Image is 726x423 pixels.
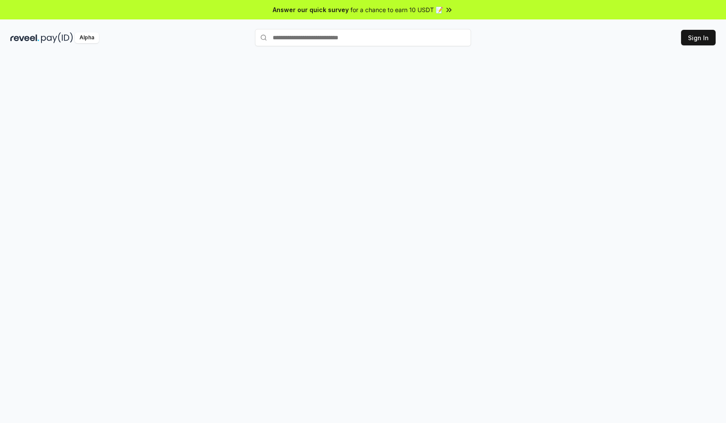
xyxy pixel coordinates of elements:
[681,30,716,45] button: Sign In
[41,32,73,43] img: pay_id
[75,32,99,43] div: Alpha
[10,32,39,43] img: reveel_dark
[273,5,349,14] span: Answer our quick survey
[350,5,443,14] span: for a chance to earn 10 USDT 📝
